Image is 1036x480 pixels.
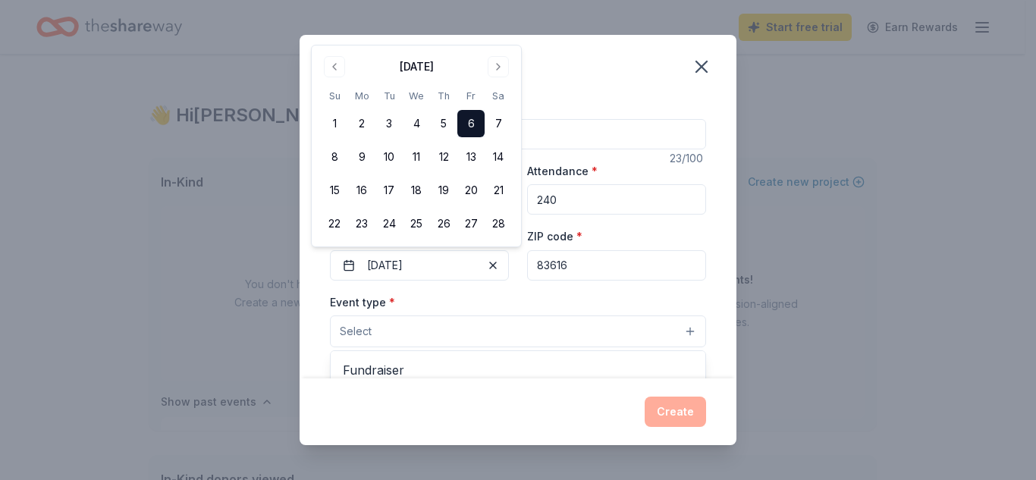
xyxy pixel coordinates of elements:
button: 2 [348,110,375,137]
button: 8 [321,143,348,171]
button: 19 [430,177,457,204]
button: 4 [403,110,430,137]
th: Monday [348,88,375,104]
button: 15 [321,177,348,204]
button: 26 [430,210,457,237]
button: Go to previous month [324,56,345,77]
button: 14 [485,143,512,171]
div: [DATE] [400,58,434,76]
button: 20 [457,177,485,204]
button: 13 [457,143,485,171]
button: 16 [348,177,375,204]
th: Tuesday [375,88,403,104]
th: Wednesday [403,88,430,104]
button: 10 [375,143,403,171]
button: 25 [403,210,430,237]
button: 3 [375,110,403,137]
th: Saturday [485,88,512,104]
button: 1 [321,110,348,137]
button: 12 [430,143,457,171]
button: Go to next month [488,56,509,77]
button: Select [330,315,706,347]
button: 6 [457,110,485,137]
button: 11 [403,143,430,171]
span: Select [340,322,372,340]
button: 7 [485,110,512,137]
button: 23 [348,210,375,237]
button: 22 [321,210,348,237]
th: Thursday [430,88,457,104]
button: 9 [348,143,375,171]
span: Fundraiser [343,360,693,380]
button: 5 [430,110,457,137]
button: 21 [485,177,512,204]
th: Friday [457,88,485,104]
th: Sunday [321,88,348,104]
button: 17 [375,177,403,204]
button: 28 [485,210,512,237]
button: 18 [403,177,430,204]
button: 27 [457,210,485,237]
button: 24 [375,210,403,237]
